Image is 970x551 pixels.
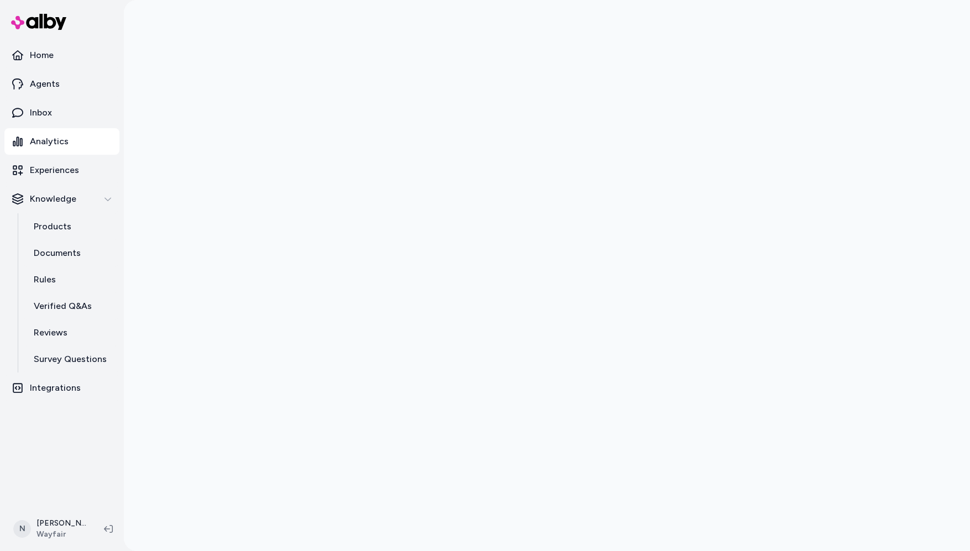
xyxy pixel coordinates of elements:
[4,128,119,155] a: Analytics
[11,14,66,30] img: alby Logo
[30,192,76,206] p: Knowledge
[23,266,119,293] a: Rules
[23,319,119,346] a: Reviews
[4,99,119,126] a: Inbox
[30,49,54,62] p: Home
[30,77,60,91] p: Agents
[23,346,119,372] a: Survey Questions
[34,353,107,366] p: Survey Questions
[30,135,69,148] p: Analytics
[34,300,92,313] p: Verified Q&As
[4,42,119,69] a: Home
[4,375,119,401] a: Integrations
[30,164,79,177] p: Experiences
[36,529,86,540] span: Wayfair
[4,186,119,212] button: Knowledge
[30,106,52,119] p: Inbox
[34,273,56,286] p: Rules
[36,518,86,529] p: [PERSON_NAME]
[23,213,119,240] a: Products
[4,71,119,97] a: Agents
[34,326,67,339] p: Reviews
[34,246,81,260] p: Documents
[7,511,95,547] button: N[PERSON_NAME]Wayfair
[23,293,119,319] a: Verified Q&As
[23,240,119,266] a: Documents
[13,520,31,538] span: N
[30,381,81,395] p: Integrations
[4,157,119,183] a: Experiences
[34,220,71,233] p: Products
